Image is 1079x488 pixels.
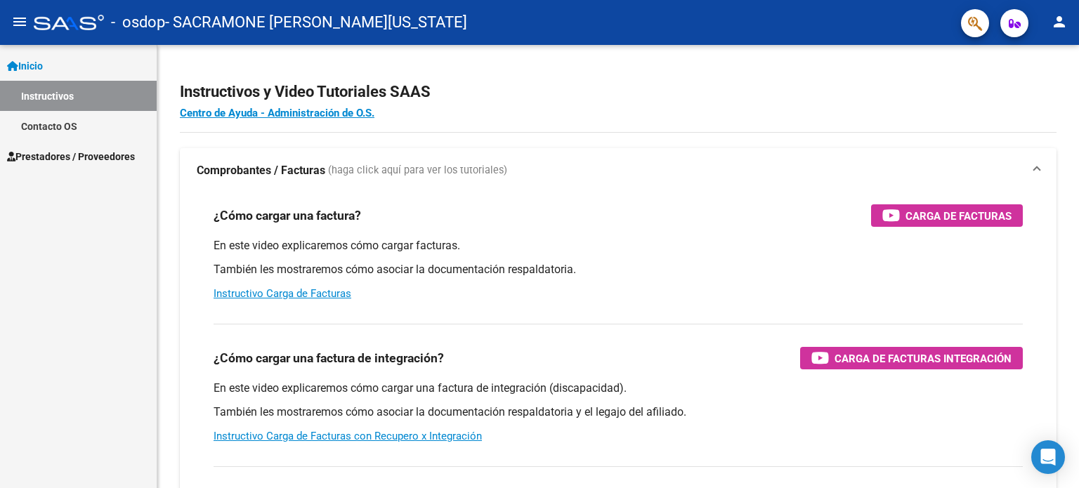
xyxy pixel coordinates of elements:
mat-expansion-panel-header: Comprobantes / Facturas (haga click aquí para ver los tutoriales) [180,148,1057,193]
div: Open Intercom Messenger [1031,440,1065,474]
a: Instructivo Carga de Facturas [214,287,351,300]
button: Carga de Facturas Integración [800,347,1023,369]
button: Carga de Facturas [871,204,1023,227]
span: - SACRAMONE [PERSON_NAME][US_STATE] [165,7,467,38]
p: En este video explicaremos cómo cargar una factura de integración (discapacidad). [214,381,1023,396]
span: (haga click aquí para ver los tutoriales) [328,163,507,178]
p: En este video explicaremos cómo cargar facturas. [214,238,1023,253]
h2: Instructivos y Video Tutoriales SAAS [180,79,1057,105]
h3: ¿Cómo cargar una factura? [214,206,361,225]
p: También les mostraremos cómo asociar la documentación respaldatoria y el legajo del afiliado. [214,404,1023,420]
a: Centro de Ayuda - Administración de O.S. [180,107,374,119]
span: - osdop [111,7,165,38]
mat-icon: person [1051,13,1068,30]
span: Carga de Facturas [905,207,1012,225]
mat-icon: menu [11,13,28,30]
span: Prestadores / Proveedores [7,149,135,164]
span: Inicio [7,58,43,74]
h3: ¿Cómo cargar una factura de integración? [214,348,444,368]
span: Carga de Facturas Integración [835,350,1012,367]
a: Instructivo Carga de Facturas con Recupero x Integración [214,430,482,442]
p: También les mostraremos cómo asociar la documentación respaldatoria. [214,262,1023,277]
strong: Comprobantes / Facturas [197,163,325,178]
